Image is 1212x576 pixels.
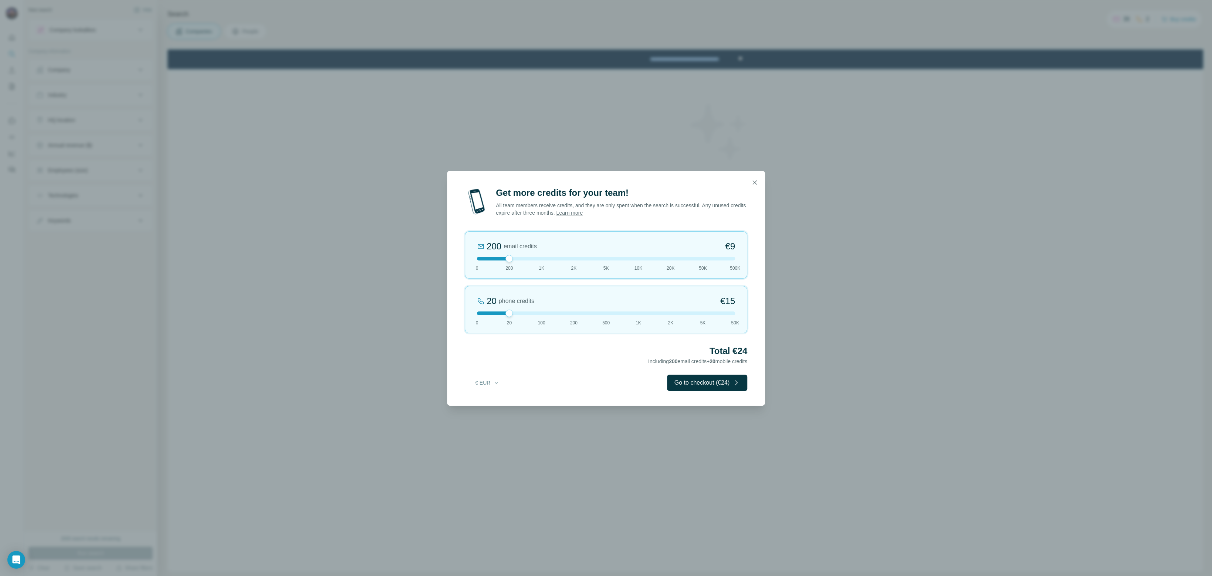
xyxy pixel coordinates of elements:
button: € EUR [470,376,504,389]
a: Learn more [556,210,583,216]
span: 5K [700,320,705,326]
span: phone credits [499,297,534,306]
span: email credits [504,242,537,251]
span: 10K [634,265,642,272]
span: 20 [507,320,512,326]
span: 5K [603,265,609,272]
p: All team members receive credits, and they are only spent when the search is successful. Any unus... [496,202,747,217]
span: 1K [539,265,544,272]
span: 1K [636,320,641,326]
span: 500 [602,320,610,326]
span: 0 [476,320,478,326]
span: €9 [725,241,735,252]
span: 0 [476,265,478,272]
span: 50K [731,320,739,326]
span: 50K [699,265,707,272]
span: 200 [669,358,677,364]
span: Including email credits + mobile credits [648,358,747,364]
button: Go to checkout (€24) [667,375,747,391]
span: 2K [571,265,576,272]
span: 500K [730,265,740,272]
span: 200 [505,265,513,272]
img: mobile-phone [465,187,488,217]
span: €15 [720,295,735,307]
span: 200 [570,320,578,326]
div: 20 [487,295,497,307]
h2: Total €24 [465,345,747,357]
div: Upgrade plan for full access to Surfe [465,1,569,18]
span: 2K [668,320,673,326]
div: Open Intercom Messenger [7,551,25,569]
span: 20K [667,265,674,272]
div: 200 [487,241,501,252]
span: 100 [538,320,545,326]
span: 20 [710,358,715,364]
